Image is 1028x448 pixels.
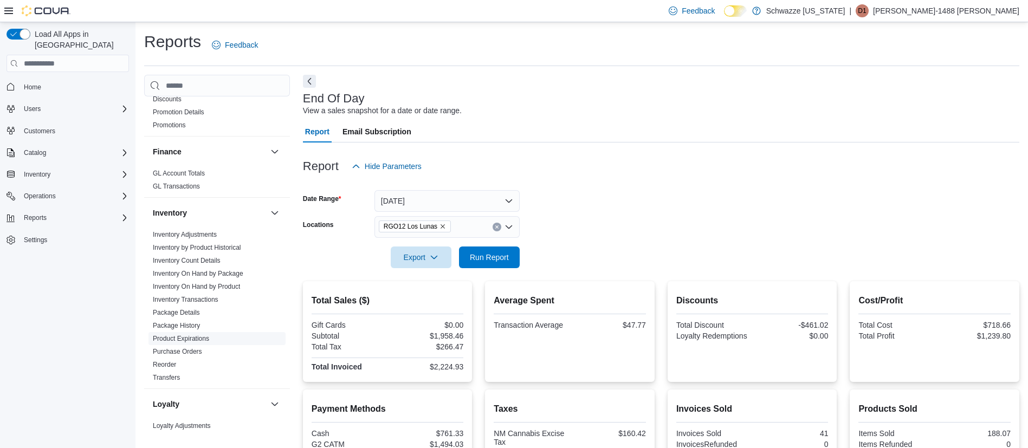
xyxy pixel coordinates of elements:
span: Settings [24,236,47,244]
button: Home [2,79,133,94]
div: $0.00 [390,321,463,329]
a: Reorder [153,361,176,368]
div: Loyalty Redemptions [676,332,750,340]
span: Inventory by Product Historical [153,243,241,252]
a: Inventory On Hand by Package [153,270,243,277]
div: 188.07 [937,429,1011,438]
div: Transaction Average [494,321,567,329]
button: Inventory [153,207,266,218]
a: Inventory by Product Historical [153,244,241,251]
span: Package Details [153,308,200,317]
span: Operations [24,192,56,200]
span: Operations [20,190,129,203]
a: Home [20,81,46,94]
button: Run Report [459,246,520,268]
a: Inventory Count Details [153,257,221,264]
a: GL Account Totals [153,170,205,177]
button: Remove RGO12 Los Lunas from selection in this group [439,223,446,230]
span: Inventory Count Details [153,256,221,265]
h2: Invoices Sold [676,402,829,415]
span: Hide Parameters [365,161,422,172]
h2: Total Sales ($) [312,294,464,307]
button: Inventory [20,168,55,181]
button: Loyalty [268,398,281,411]
span: Purchase Orders [153,347,202,356]
button: Inventory [268,206,281,219]
div: Discounts & Promotions [144,93,290,136]
div: Subtotal [312,332,385,340]
div: $0.00 [754,332,828,340]
span: Settings [20,233,129,246]
div: 41 [754,429,828,438]
div: $266.47 [390,342,463,351]
button: Users [20,102,45,115]
a: Inventory On Hand by Product [153,283,240,290]
a: Inventory Transactions [153,296,218,303]
span: Customers [20,124,129,138]
a: GL Transactions [153,183,200,190]
span: Email Subscription [342,121,411,142]
span: RGO12 Los Lunas [379,220,451,232]
span: Reports [20,211,129,224]
h3: Finance [153,146,182,157]
button: Catalog [2,145,133,160]
button: [DATE] [374,190,520,212]
label: Date Range [303,194,341,203]
p: [PERSON_NAME]-1488 [PERSON_NAME] [873,4,1019,17]
button: Finance [153,146,266,157]
div: $1,958.46 [390,332,463,340]
div: $160.42 [572,429,646,438]
a: Loyalty Adjustments [153,422,211,430]
h2: Payment Methods [312,402,464,415]
span: Promotions [153,121,186,129]
span: Run Report [470,252,509,263]
button: Hide Parameters [347,155,426,177]
span: Catalog [24,148,46,157]
div: Items Sold [858,429,932,438]
input: Dark Mode [724,5,747,17]
span: Export [397,246,445,268]
div: Finance [144,167,290,197]
button: Open list of options [505,223,513,231]
div: $2,224.93 [390,362,463,371]
div: Gift Cards [312,321,385,329]
span: Inventory [20,168,129,181]
div: $718.66 [937,321,1011,329]
label: Locations [303,220,334,229]
strong: Total Invoiced [312,362,362,371]
div: NM Cannabis Excise Tax [494,429,567,446]
span: Feedback [682,5,715,16]
a: Transfers [153,374,180,381]
span: GL Transactions [153,182,200,191]
p: | [849,4,851,17]
span: Report [305,121,329,142]
button: Export [391,246,451,268]
span: Users [20,102,129,115]
img: Cova [22,5,70,16]
h2: Average Spent [494,294,646,307]
button: Settings [2,232,133,248]
span: GL Account Totals [153,169,205,178]
div: Denise-1488 Zamora [856,4,869,17]
button: Inventory [2,167,133,182]
span: Inventory On Hand by Package [153,269,243,278]
span: Transfers [153,373,180,382]
span: Feedback [225,40,258,50]
nav: Complex example [7,74,129,276]
a: Discounts [153,95,182,103]
a: Package Details [153,309,200,316]
button: Users [2,101,133,116]
a: Product Expirations [153,335,209,342]
span: Reports [24,213,47,222]
div: View a sales snapshot for a date or date range. [303,105,462,116]
div: $761.33 [390,429,463,438]
h3: End Of Day [303,92,365,105]
span: Home [24,83,41,92]
span: Package History [153,321,200,330]
a: Promotion Details [153,108,204,116]
span: Customers [24,127,55,135]
button: Finance [268,145,281,158]
span: Reorder [153,360,176,369]
span: Inventory [24,170,50,179]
